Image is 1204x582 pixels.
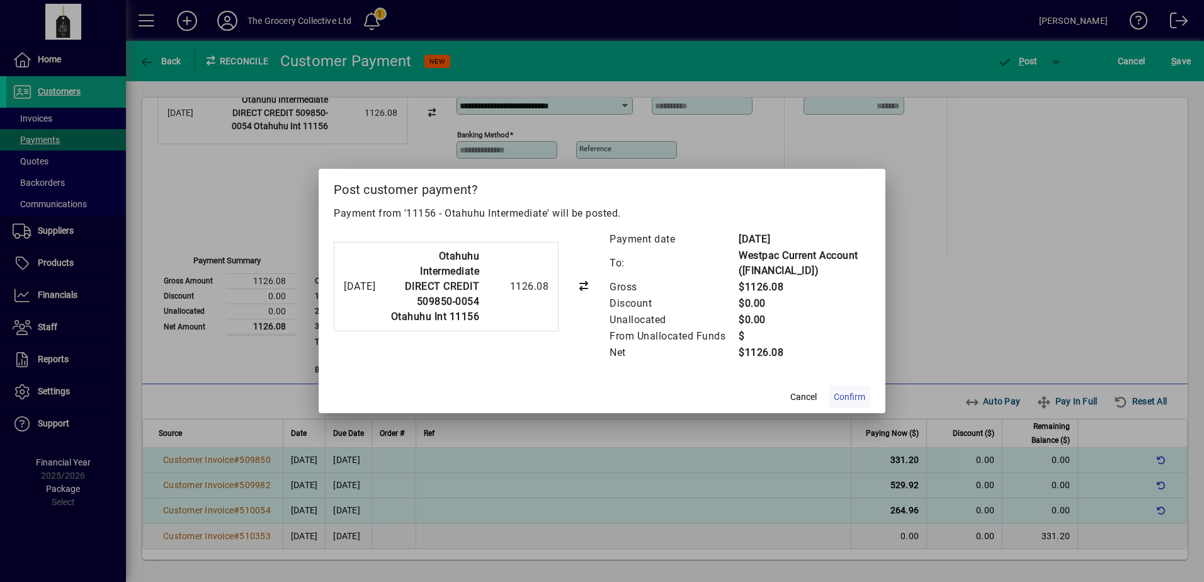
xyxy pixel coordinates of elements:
td: $0.00 [738,312,870,328]
span: Confirm [834,391,865,404]
h2: Post customer payment? [319,169,885,205]
td: $1126.08 [738,279,870,295]
p: Payment from '11156 - Otahuhu Intermediate' will be posted. [334,206,870,221]
td: To: [609,248,738,279]
td: Gross [609,279,738,295]
td: Westpac Current Account ([FINANCIAL_ID]) [738,248,870,279]
td: $ [738,328,870,345]
button: Cancel [783,385,824,408]
td: Net [609,345,738,361]
button: Confirm [829,385,870,408]
td: From Unallocated Funds [609,328,738,345]
div: 1126.08 [486,279,548,294]
div: [DATE] [344,279,375,294]
span: Cancel [790,391,817,404]
td: [DATE] [738,231,870,248]
td: $1126.08 [738,345,870,361]
td: Payment date [609,231,738,248]
strong: Otahuhu Intermediate DIRECT CREDIT 509850-0054 Otahuhu Int 11156 [391,250,480,322]
td: Unallocated [609,312,738,328]
td: Discount [609,295,738,312]
td: $0.00 [738,295,870,312]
